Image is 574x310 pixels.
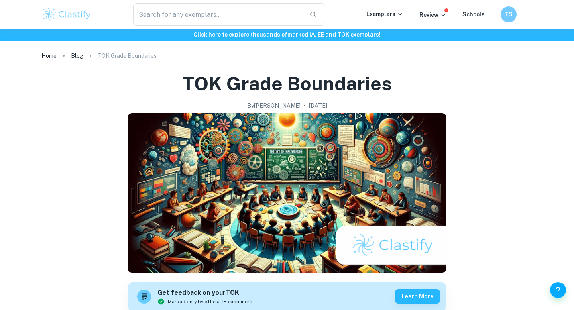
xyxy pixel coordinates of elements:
[2,30,572,39] h6: Click here to explore thousands of marked IA, EE and TOK exemplars !
[41,50,57,61] a: Home
[309,101,327,110] h2: [DATE]
[504,10,513,19] h6: TS
[128,113,446,273] img: TOK Grade Boundaries cover image
[366,10,403,18] p: Exemplars
[71,50,83,61] a: Blog
[133,3,303,26] input: Search for any exemplars...
[157,288,252,298] h6: Get feedback on your TOK
[247,101,301,110] h2: By [PERSON_NAME]
[98,51,157,60] p: TOK Grade Boundaries
[395,289,440,304] button: Learn more
[462,11,485,18] a: Schools
[501,6,517,22] button: TS
[182,71,392,96] h1: TOK Grade Boundaries
[304,101,306,110] p: •
[41,6,92,22] img: Clastify logo
[550,282,566,298] button: Help and Feedback
[419,10,446,19] p: Review
[168,298,252,305] span: Marked only by official IB examiners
